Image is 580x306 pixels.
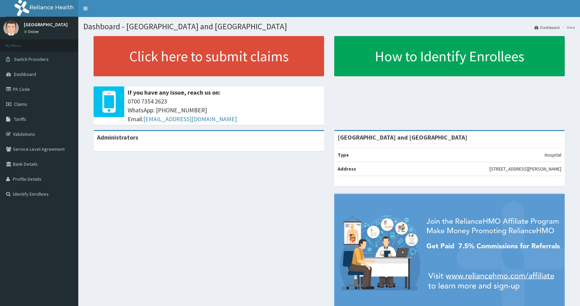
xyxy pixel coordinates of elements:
b: If you have any issue, reach us on: [128,88,221,96]
p: [STREET_ADDRESS][PERSON_NAME] [489,165,561,172]
b: Type [338,152,349,158]
a: Online [24,29,40,34]
span: 0700 7354 2623 WhatsApp: [PHONE_NUMBER] Email: [128,97,321,123]
p: [GEOGRAPHIC_DATA] [24,22,68,27]
img: User Image [3,20,19,36]
li: Here [560,25,575,30]
a: Dashboard [534,25,560,30]
span: Dashboard [14,71,36,77]
b: Address [338,166,356,172]
a: [EMAIL_ADDRESS][DOMAIN_NAME] [143,115,237,123]
a: How to Identify Enrollees [334,36,565,76]
span: Switch Providers [14,56,49,62]
b: Administrators [97,133,138,141]
h1: Dashboard - [GEOGRAPHIC_DATA] and [GEOGRAPHIC_DATA] [83,22,575,31]
strong: [GEOGRAPHIC_DATA] and [GEOGRAPHIC_DATA] [338,133,467,141]
span: Claims [14,101,27,107]
a: Click here to submit claims [94,36,324,76]
p: Hospital [545,151,561,158]
span: Tariffs [14,116,26,122]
